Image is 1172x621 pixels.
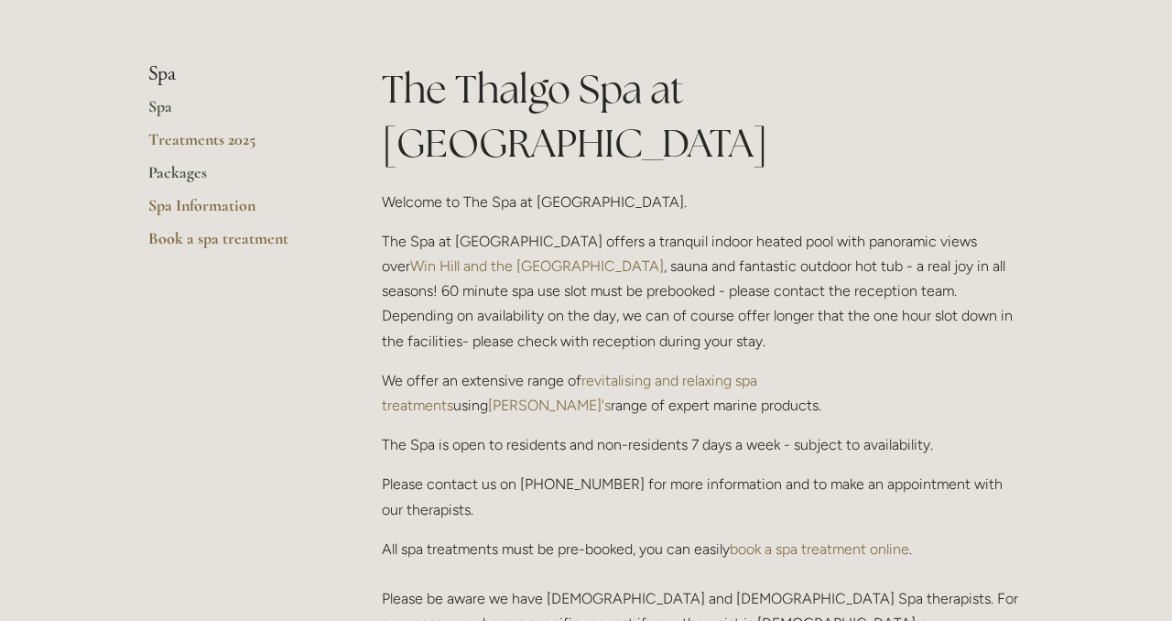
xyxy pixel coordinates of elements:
a: [PERSON_NAME]'s [488,397,611,414]
p: Please contact us on [PHONE_NUMBER] for more information and to make an appointment with our ther... [382,472,1024,521]
p: The Spa is open to residents and non-residents 7 days a week - subject to availability. [382,432,1024,457]
p: Welcome to The Spa at [GEOGRAPHIC_DATA]. [382,190,1024,214]
a: Book a spa treatment [148,228,323,261]
a: Spa Information [148,195,323,228]
a: Win Hill and the [GEOGRAPHIC_DATA] [410,257,664,275]
a: book a spa treatment online [730,540,909,558]
p: We offer an extensive range of using range of expert marine products. [382,368,1024,418]
p: The Spa at [GEOGRAPHIC_DATA] offers a tranquil indoor heated pool with panoramic views over , sau... [382,229,1024,354]
h1: The Thalgo Spa at [GEOGRAPHIC_DATA] [382,62,1024,170]
a: Treatments 2025 [148,129,323,162]
a: Spa [148,96,323,129]
li: Spa [148,62,323,86]
a: Packages [148,162,323,195]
